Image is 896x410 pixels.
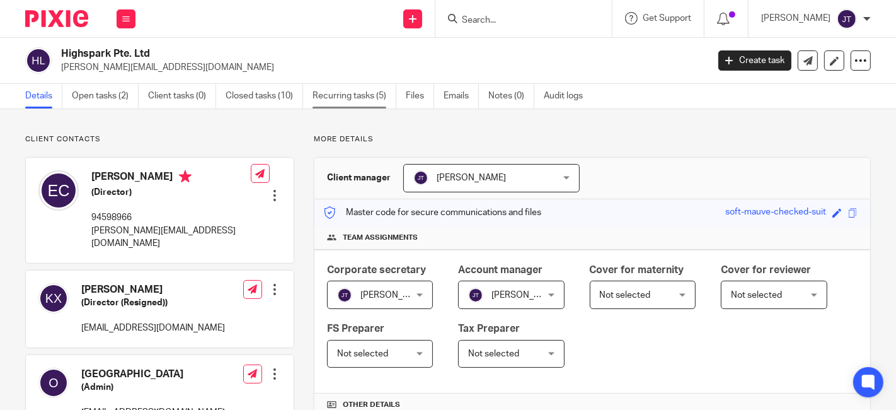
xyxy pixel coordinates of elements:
[81,296,225,309] h5: (Director (Resigned))
[61,61,699,74] p: [PERSON_NAME][EMAIL_ADDRESS][DOMAIN_NAME]
[731,291,782,300] span: Not selected
[590,265,684,275] span: Cover for maternity
[148,84,216,108] a: Client tasks (0)
[600,291,651,300] span: Not selected
[837,9,857,29] img: svg%3E
[488,84,534,108] a: Notes (0)
[91,211,251,224] p: 94598966
[491,291,561,300] span: [PERSON_NAME]
[81,381,225,394] h5: (Admin)
[343,233,418,243] span: Team assignments
[468,349,519,358] span: Not selected
[38,368,69,398] img: svg%3E
[25,10,88,27] img: Pixie
[343,400,400,410] span: Other details
[72,84,139,108] a: Open tasks (2)
[313,84,396,108] a: Recurring tasks (5)
[458,324,520,334] span: Tax Preparer
[25,47,52,74] img: svg%3E
[226,84,303,108] a: Closed tasks (10)
[81,283,225,296] h4: [PERSON_NAME]
[38,283,69,313] img: svg%3E
[461,15,574,26] input: Search
[721,265,811,275] span: Cover for reviewer
[413,170,428,185] img: svg%3E
[25,84,62,108] a: Details
[38,170,79,211] img: svg%3E
[179,170,192,183] i: Primary
[81,322,225,334] p: [EMAIL_ADDRESS][DOMAIN_NAME]
[761,12,830,25] p: [PERSON_NAME]
[643,14,691,23] span: Get Support
[91,225,251,250] p: [PERSON_NAME][EMAIL_ADDRESS][DOMAIN_NAME]
[444,84,479,108] a: Emails
[718,50,791,71] a: Create task
[25,134,294,144] p: Client contacts
[360,291,430,300] span: [PERSON_NAME]
[458,265,543,275] span: Account manager
[91,186,251,199] h5: (Director)
[406,84,434,108] a: Files
[337,288,352,303] img: svg%3E
[314,134,871,144] p: More details
[81,368,225,381] h4: [GEOGRAPHIC_DATA]
[544,84,592,108] a: Audit logs
[324,206,541,219] p: Master code for secure communications and files
[61,47,571,61] h2: Highspark Pte. Ltd
[327,265,426,275] span: Corporate secretary
[327,172,391,184] h3: Client manager
[337,349,388,358] span: Not selected
[725,206,826,220] div: soft-mauve-checked-suit
[327,324,384,334] span: FS Preparer
[437,173,506,182] span: [PERSON_NAME]
[91,170,251,186] h4: [PERSON_NAME]
[468,288,483,303] img: svg%3E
